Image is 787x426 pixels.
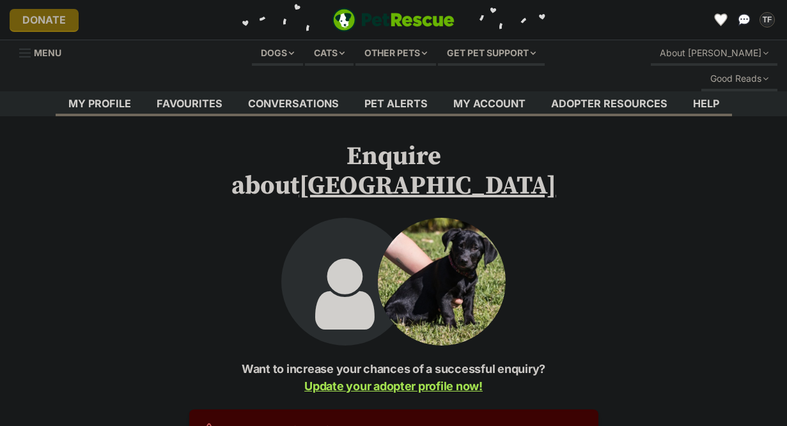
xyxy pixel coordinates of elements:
[355,40,436,66] div: Other pets
[378,218,506,346] img: Paris
[332,8,455,32] img: logo-e224e6f780fb5917bec1dbf3a21bbac754714ae5b6737aabdf751b685950b380.svg
[711,10,777,30] ul: Account quick links
[538,91,680,116] a: Adopter resources
[734,10,754,30] a: Conversations
[56,91,144,116] a: My profile
[761,13,774,26] div: TF
[352,91,440,116] a: Pet alerts
[34,47,61,58] span: Menu
[144,91,235,116] a: Favourites
[252,40,303,66] div: Dogs
[304,379,483,393] a: Update your adopter profile now!
[680,91,732,116] a: Help
[332,8,455,32] a: PetRescue
[19,40,70,63] a: Menu
[299,170,556,202] a: [GEOGRAPHIC_DATA]
[651,40,777,66] div: About [PERSON_NAME]
[711,10,731,30] a: Favourites
[189,360,598,395] p: Want to increase your chances of a successful enquiry?
[757,10,777,30] button: My account
[10,9,79,31] a: Donate
[438,40,545,66] div: Get pet support
[738,13,751,26] img: chat-41dd97257d64d25036548639549fe6c8038ab92f7586957e7f3b1b290dea8141.svg
[305,40,354,66] div: Cats
[440,91,538,116] a: My account
[189,142,598,201] h1: Enquire about
[701,66,777,91] div: Good Reads
[235,91,352,116] a: conversations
